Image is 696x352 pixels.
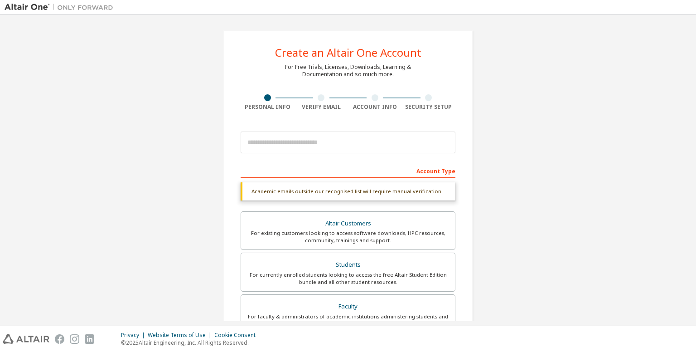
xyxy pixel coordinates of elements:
div: Security Setup [402,103,456,111]
div: Cookie Consent [214,332,261,339]
div: Altair Customers [246,217,449,230]
div: Website Terms of Use [148,332,214,339]
div: Faculty [246,300,449,313]
div: For currently enrolled students looking to access the free Altair Student Edition bundle and all ... [246,271,449,286]
img: facebook.svg [55,334,64,344]
img: instagram.svg [70,334,79,344]
div: Account Info [348,103,402,111]
img: linkedin.svg [85,334,94,344]
img: Altair One [5,3,118,12]
div: Account Type [241,163,455,178]
div: Verify Email [295,103,348,111]
div: Students [246,259,449,271]
div: For existing customers looking to access software downloads, HPC resources, community, trainings ... [246,230,449,244]
div: Create an Altair One Account [275,47,421,58]
div: For faculty & administrators of academic institutions administering students and accessing softwa... [246,313,449,328]
div: Personal Info [241,103,295,111]
div: Privacy [121,332,148,339]
img: altair_logo.svg [3,334,49,344]
p: © 2025 Altair Engineering, Inc. All Rights Reserved. [121,339,261,347]
div: For Free Trials, Licenses, Downloads, Learning & Documentation and so much more. [285,64,411,78]
div: Academic emails outside our recognised list will require manual verification. [241,182,455,200]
